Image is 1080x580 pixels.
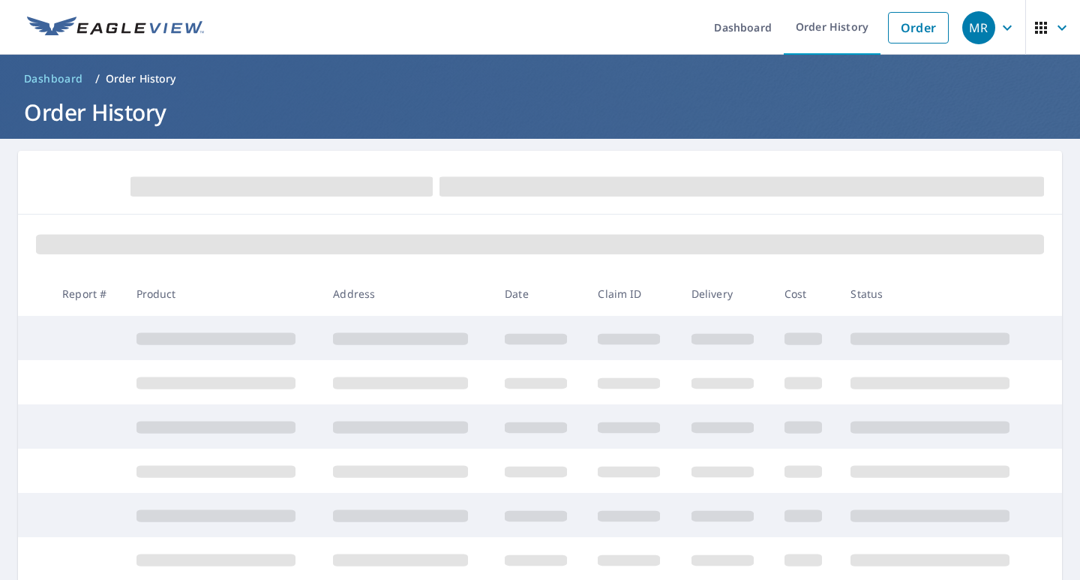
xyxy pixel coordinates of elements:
[679,272,772,316] th: Delivery
[962,11,995,44] div: MR
[124,272,322,316] th: Product
[24,71,83,86] span: Dashboard
[50,272,124,316] th: Report #
[838,272,1036,316] th: Status
[772,272,838,316] th: Cost
[493,272,586,316] th: Date
[95,70,100,88] li: /
[18,67,89,91] a: Dashboard
[27,17,204,39] img: EV Logo
[888,12,949,44] a: Order
[106,71,176,86] p: Order History
[321,272,493,316] th: Address
[586,272,679,316] th: Claim ID
[18,97,1062,128] h1: Order History
[18,67,1062,91] nav: breadcrumb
